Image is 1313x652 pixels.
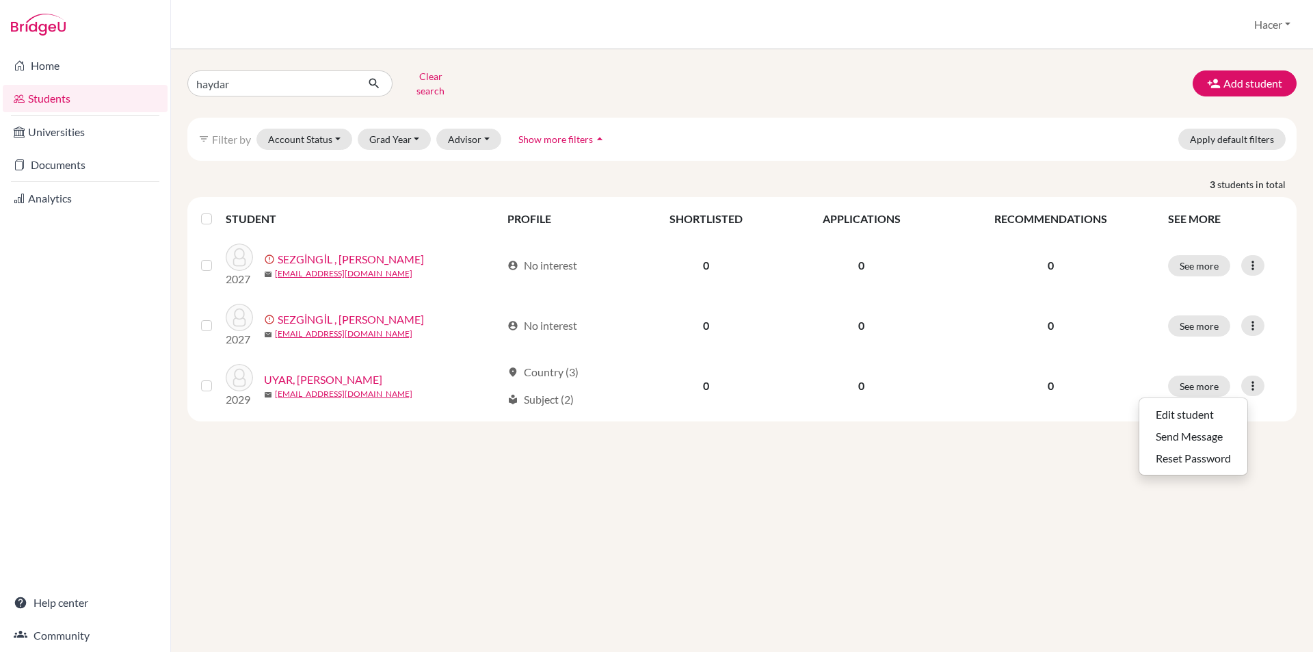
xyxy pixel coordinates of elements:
[782,356,941,416] td: 0
[631,296,782,356] td: 0
[264,391,272,399] span: mail
[950,257,1152,274] p: 0
[393,66,468,101] button: Clear search
[942,203,1160,235] th: RECOMMENDATIONS
[226,391,253,408] p: 2029
[507,320,518,331] span: account_circle
[264,330,272,339] span: mail
[507,129,618,150] button: Show more filtersarrow_drop_up
[950,378,1152,394] p: 0
[631,235,782,296] td: 0
[507,260,518,271] span: account_circle
[3,52,168,79] a: Home
[264,270,272,278] span: mail
[264,314,278,325] span: error_outline
[631,356,782,416] td: 0
[278,251,424,268] a: SEZGİNGİL , [PERSON_NAME]
[11,14,66,36] img: Bridge-U
[275,388,412,400] a: [EMAIL_ADDRESS][DOMAIN_NAME]
[3,118,168,146] a: Universities
[782,296,941,356] td: 0
[499,203,631,235] th: PROFILE
[226,244,253,271] img: SEZGİNGİL , Haydar Kaan
[226,364,253,391] img: UYAR, HAYDAR TARIK
[1160,203,1291,235] th: SEE MORE
[226,331,253,348] p: 2027
[278,311,424,328] a: SEZGİNGİL , [PERSON_NAME]
[950,317,1152,334] p: 0
[1248,12,1297,38] button: Hacer
[226,203,499,235] th: STUDENT
[1168,376,1230,397] button: See more
[507,394,518,405] span: local_library
[1193,70,1297,96] button: Add student
[3,185,168,212] a: Analytics
[264,254,278,265] span: error_outline
[1139,447,1247,469] button: Reset Password
[264,371,382,388] a: UYAR, [PERSON_NAME]
[507,367,518,378] span: location_on
[198,133,209,144] i: filter_list
[507,317,577,334] div: No interest
[1168,315,1230,337] button: See more
[3,85,168,112] a: Students
[212,133,251,146] span: Filter by
[1139,404,1247,426] button: Edit student
[507,364,579,380] div: Country (3)
[1168,255,1230,276] button: See more
[226,271,253,287] p: 2027
[782,235,941,296] td: 0
[358,129,432,150] button: Grad Year
[507,391,574,408] div: Subject (2)
[3,151,168,179] a: Documents
[518,133,593,145] span: Show more filters
[3,589,168,616] a: Help center
[782,203,941,235] th: APPLICATIONS
[1210,177,1217,192] strong: 3
[1217,177,1297,192] span: students in total
[275,328,412,340] a: [EMAIL_ADDRESS][DOMAIN_NAME]
[631,203,782,235] th: SHORTLISTED
[3,622,168,649] a: Community
[187,70,357,96] input: Find student by name...
[1139,426,1247,447] button: Send Message
[256,129,352,150] button: Account Status
[1178,129,1286,150] button: Apply default filters
[507,257,577,274] div: No interest
[436,129,501,150] button: Advisor
[593,132,607,146] i: arrow_drop_up
[226,304,253,331] img: SEZGİNGİL , Haydar Onur
[275,268,412,280] a: [EMAIL_ADDRESS][DOMAIN_NAME]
